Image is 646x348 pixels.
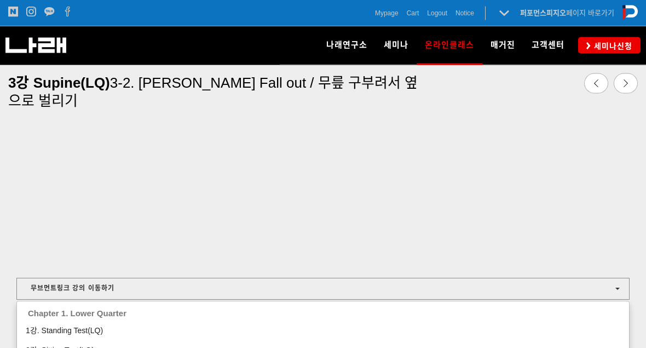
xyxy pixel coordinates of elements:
a: Cart [407,8,419,19]
a: 온라인클래스 [417,26,482,65]
a: Notice [455,8,474,19]
a: 1강. Standing Test(LQ) [17,321,629,341]
a: Logout [427,8,447,19]
a: 3강 Supine(LQ)3-2. [PERSON_NAME] Fall out / 무릎 구부려서 옆으로 벌리기 [8,68,423,116]
span: 고객센터 [532,40,564,50]
a: 나래연구소 [318,26,376,65]
a: 고객센터 [523,26,573,65]
span: 세미나 [384,40,408,50]
span: 3강 Supine(LQ) [8,75,110,91]
a: 매거진 [482,26,523,65]
a: 세미나신청 [578,37,641,53]
a: 퍼포먼스피지오페이지 바로가기 [520,9,614,17]
span: 세미나신청 [591,41,632,52]
b: Chapter 1. Lower Quarter [28,309,126,318]
strong: 퍼포먼스피지오 [520,9,566,17]
span: 3-2. [PERSON_NAME] Fall out / 무릎 구부려서 옆으로 벌리기 [8,75,418,109]
span: 나래연구소 [326,40,367,50]
span: 매거진 [491,40,515,50]
a: Mypage [375,8,399,19]
a: 세미나 [376,26,417,65]
span: 온라인클래스 [425,36,474,54]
